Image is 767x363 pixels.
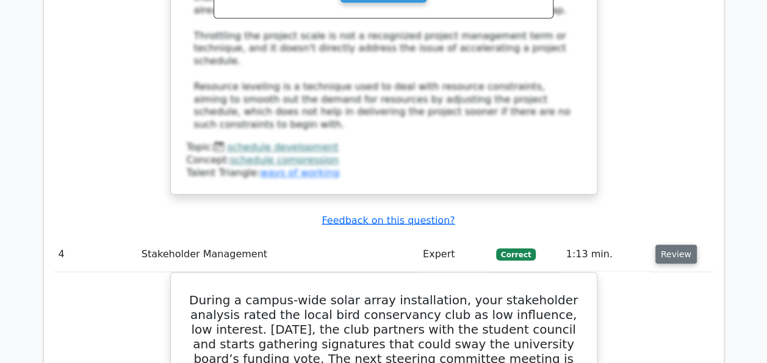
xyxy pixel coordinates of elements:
a: schedule development [227,141,338,153]
div: Concept: [187,154,581,167]
div: Topic: [187,141,581,154]
td: 4 [54,237,137,271]
button: Review [655,244,697,263]
td: Stakeholder Management [137,237,418,271]
td: Expert [418,237,491,271]
a: ways of working [260,167,339,178]
div: Talent Triangle: [187,141,581,179]
td: 1:13 min. [561,237,650,271]
a: schedule compression [230,154,339,166]
a: Feedback on this question? [322,214,455,226]
span: Correct [496,248,536,260]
